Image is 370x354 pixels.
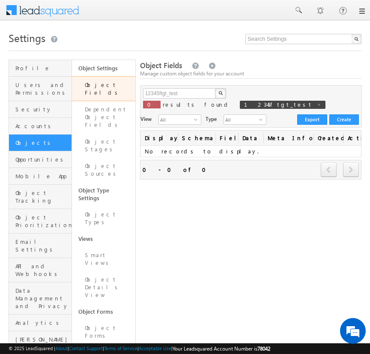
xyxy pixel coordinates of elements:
a: Terms of Service [104,345,137,351]
td: No records to display. [140,146,361,157]
a: [PERSON_NAME] [9,331,72,348]
a: Opportunities [9,151,72,168]
a: Security [9,101,72,118]
button: Export [297,114,327,125]
span: 78042 [257,345,270,352]
a: next [343,163,359,177]
button: Create [329,114,359,125]
a: Contact Support [69,345,103,351]
span: results found [163,101,231,108]
span: Object Fields [140,60,182,70]
a: Object Forms [72,320,135,344]
a: Smart Views [72,247,135,271]
a: Acceptable Use [139,345,171,351]
span: Created By [313,131,343,145]
span: Data Type [238,131,263,145]
span: Security [15,105,69,113]
span: All [224,115,259,124]
a: Data Management and Privacy [9,282,72,315]
span: Settings [9,31,45,45]
span: All [159,115,194,124]
span: select [259,117,266,122]
div: Type [206,114,217,123]
a: prev [321,163,337,177]
span: [PERSON_NAME] [15,336,69,343]
a: Object Type Settings [72,182,135,206]
a: Object Details View [72,271,135,303]
span: Field Type [215,131,238,145]
span: Your Leadsquared Account Number is [173,345,270,352]
span: Opportunities [15,156,69,163]
a: Objects [9,135,72,151]
a: API and Webhooks [9,258,72,282]
a: Object Settings [72,60,135,76]
a: Dependent Object Fields [72,101,135,133]
a: Object Stages [72,133,135,158]
span: Actions [343,131,361,145]
span: 12345ftgt_test [244,101,313,108]
span: Email Settings [15,238,69,253]
span: Users and Permissions [15,81,69,96]
span: Meta Info [263,131,313,145]
span: Data Management and Privacy [15,287,69,310]
a: Object Sources [72,158,135,182]
input: Search Settings [245,34,361,44]
a: Object Prioritization [9,209,72,234]
span: Schema Name [178,131,215,145]
span: Object Tracking [15,189,69,204]
a: Mobile App [9,168,72,185]
a: Object Forms [72,303,135,320]
span: next [343,162,359,177]
a: Profile [9,60,72,77]
span: Analytics [15,319,69,327]
a: Users and Permissions [9,77,72,101]
a: About [55,345,68,351]
span: Display Name [140,131,178,145]
span: select [194,117,201,122]
a: Email Settings [9,234,72,258]
span: prev [321,162,337,177]
a: Object Tracking [9,185,72,209]
span: Object Prioritization [15,213,69,229]
div: Manage custom object fields for your account [140,70,361,78]
a: Object Fields [72,76,135,101]
span: Objects [15,139,69,147]
div: 0 - 0 of 0 [143,165,211,174]
span: 0 [147,101,156,108]
div: View [140,114,152,123]
span: © 2025 LeadSquared | | | | | [9,345,270,353]
span: Accounts [15,122,69,130]
a: Views [72,231,135,247]
a: Object Types [72,206,135,231]
a: Accounts [9,118,72,135]
img: Search [218,91,223,95]
span: Profile [15,64,69,72]
a: Analytics [9,315,72,331]
span: Mobile App [15,172,69,180]
span: API and Webhooks [15,262,69,278]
